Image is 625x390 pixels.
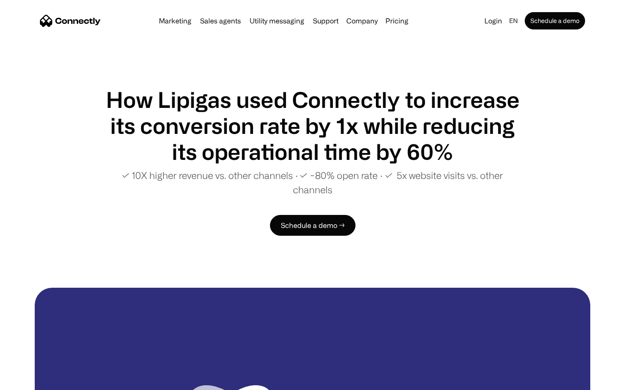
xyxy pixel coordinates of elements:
a: Login [481,15,506,27]
p: ✓ 10X higher revenue vs. other channels ∙ ✓ ~80% open rate ∙ ✓ 5x website visits vs. other channels [104,168,521,197]
a: Schedule a demo → [270,215,355,236]
div: en [509,15,518,27]
div: Company [346,15,378,27]
a: Marketing [155,17,195,24]
h1: How Lipigas used Connectly to increase its conversion rate by 1x while reducing its operational t... [104,87,521,165]
a: Support [309,17,342,24]
aside: Language selected: English [9,374,52,387]
a: Utility messaging [246,17,308,24]
ul: Language list [17,375,52,387]
a: Sales agents [197,17,244,24]
a: Pricing [382,17,412,24]
a: Schedule a demo [525,12,585,29]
